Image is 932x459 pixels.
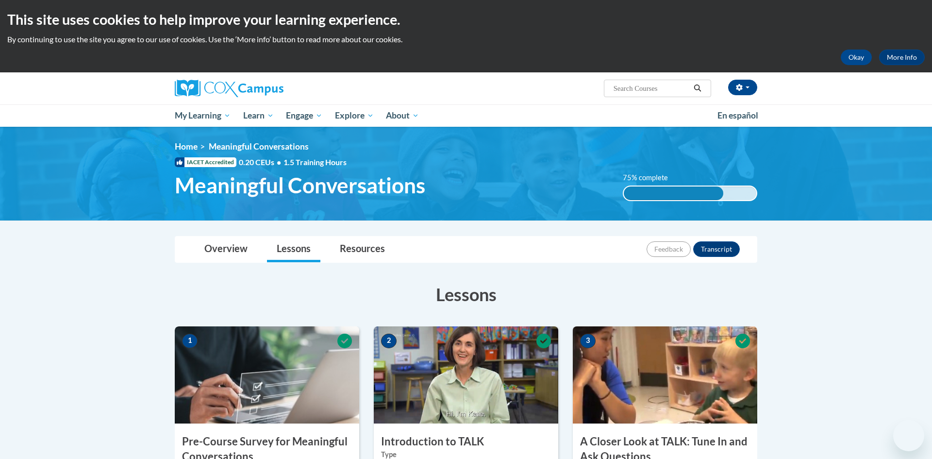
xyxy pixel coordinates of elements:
[209,141,309,152] span: Meaningful Conversations
[728,80,757,95] button: Account Settings
[286,110,322,121] span: Engage
[168,104,237,127] a: My Learning
[380,104,426,127] a: About
[693,241,740,257] button: Transcript
[647,241,691,257] button: Feedback
[175,157,236,167] span: IACET Accredited
[613,83,690,94] input: Search Courses
[573,326,757,424] img: Course Image
[182,334,198,348] span: 1
[175,110,231,121] span: My Learning
[7,10,925,29] h2: This site uses cookies to help improve your learning experience.
[386,110,419,121] span: About
[175,80,283,97] img: Cox Campus
[329,104,380,127] a: Explore
[277,157,281,167] span: •
[237,104,280,127] a: Learn
[580,334,596,348] span: 3
[280,104,329,127] a: Engage
[195,237,257,262] a: Overview
[711,105,765,126] a: En español
[624,187,723,200] div: 75% complete
[717,110,758,120] span: En español
[879,50,925,65] a: More Info
[335,110,374,121] span: Explore
[374,434,558,449] h3: Introduction to TALK
[239,157,283,168] span: 0.20 CEUs
[623,172,679,183] label: 75% complete
[175,80,359,97] a: Cox Campus
[283,157,347,167] span: 1.5 Training Hours
[243,110,274,121] span: Learn
[841,50,872,65] button: Okay
[690,83,705,94] button: Search
[381,334,397,348] span: 2
[893,420,924,451] iframe: Button to launch messaging window
[175,141,198,152] a: Home
[374,326,558,424] img: Course Image
[7,34,925,45] p: By continuing to use the site you agree to our use of cookies. Use the ‘More info’ button to read...
[267,237,320,262] a: Lessons
[175,326,359,424] img: Course Image
[160,104,772,127] div: Main menu
[330,237,395,262] a: Resources
[175,172,425,198] span: Meaningful Conversations
[175,282,757,306] h3: Lessons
